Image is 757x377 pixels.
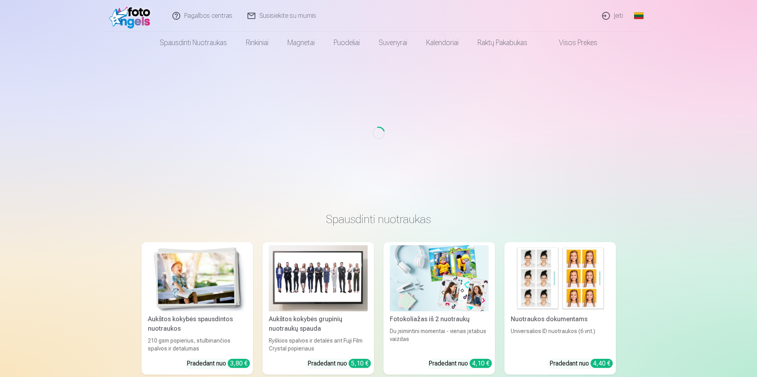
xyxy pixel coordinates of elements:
div: Du įsimintini momentai - vienas įstabus vaizdas [387,327,492,352]
img: Aukštos kokybės grupinių nuotraukų spauda [269,245,368,311]
div: 3,80 € [228,359,250,368]
div: Pradedant nuo [308,359,371,368]
div: Fotokoliažas iš 2 nuotraukų [387,314,492,324]
a: Suvenyrai [369,32,417,54]
h3: Spausdinti nuotraukas [148,212,610,226]
a: Raktų pakabukas [468,32,537,54]
a: Visos prekės [537,32,607,54]
div: Aukštos kokybės grupinių nuotraukų spauda [266,314,371,333]
img: Nuotraukos dokumentams [511,245,610,311]
div: 5,10 € [349,359,371,368]
img: /fa2 [109,3,155,28]
div: Aukštos kokybės spausdintos nuotraukos [145,314,250,333]
div: Ryškios spalvos ir detalės ant Fuji Film Crystal popieriaus [266,337,371,352]
div: Pradedant nuo [187,359,250,368]
a: Spausdinti nuotraukas [150,32,236,54]
a: Aukštos kokybės grupinių nuotraukų spaudaAukštos kokybės grupinių nuotraukų spaudaRyškios spalvos... [262,242,374,375]
div: Pradedant nuo [429,359,492,368]
a: Nuotraukos dokumentamsNuotraukos dokumentamsUniversalios ID nuotraukos (6 vnt.)Pradedant nuo 4,40 € [504,242,616,375]
div: 4,40 € [591,359,613,368]
a: Rinkiniai [236,32,278,54]
div: 210 gsm popierius, stulbinančios spalvos ir detalumas [145,337,250,352]
img: Aukštos kokybės spausdintos nuotraukos [148,245,247,311]
img: Fotokoliažas iš 2 nuotraukų [390,245,489,311]
a: Puodeliai [324,32,369,54]
div: Pradedant nuo [549,359,613,368]
a: Fotokoliažas iš 2 nuotraukųFotokoliažas iš 2 nuotraukųDu įsimintini momentai - vienas įstabus vai... [383,242,495,375]
a: Kalendoriai [417,32,468,54]
a: Magnetai [278,32,324,54]
div: Universalios ID nuotraukos (6 vnt.) [508,327,613,352]
div: 4,10 € [470,359,492,368]
a: Aukštos kokybės spausdintos nuotraukos Aukštos kokybės spausdintos nuotraukos210 gsm popierius, s... [142,242,253,375]
div: Nuotraukos dokumentams [508,314,613,324]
